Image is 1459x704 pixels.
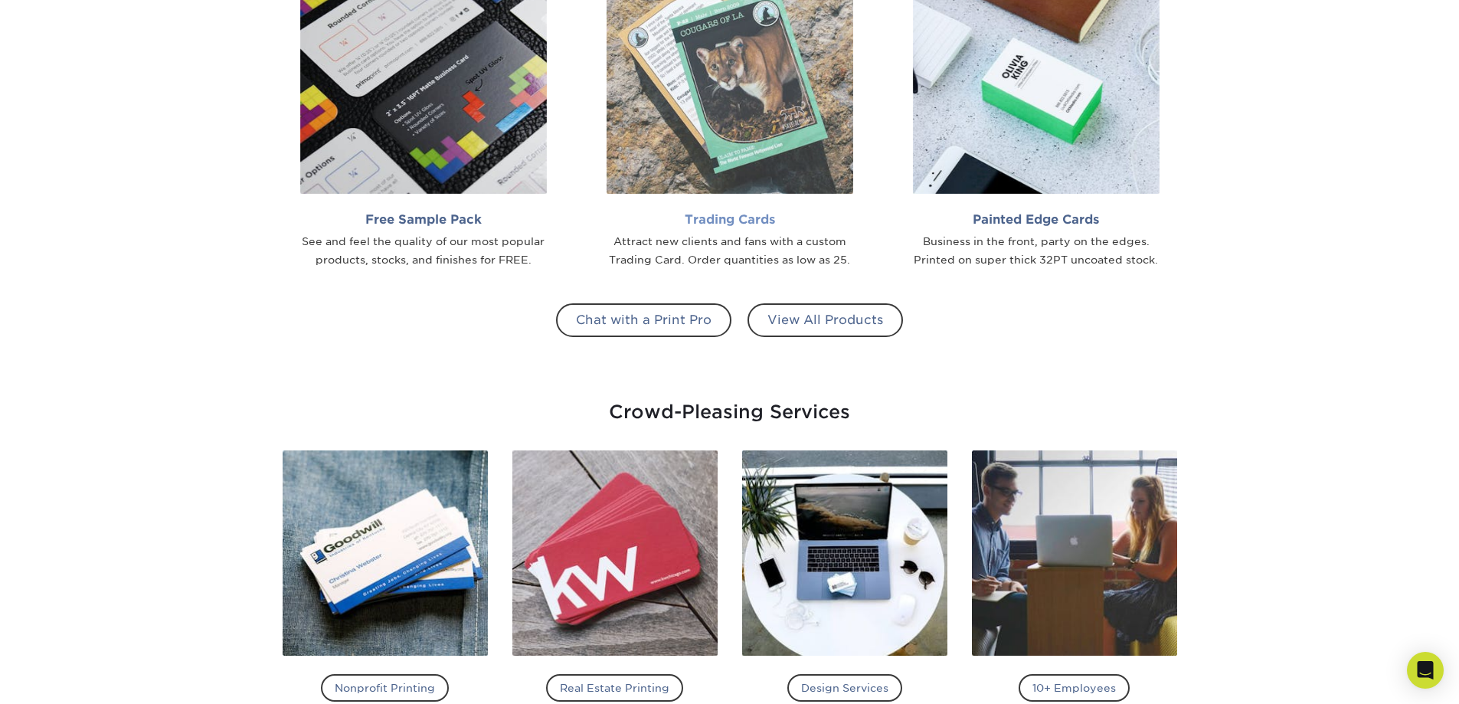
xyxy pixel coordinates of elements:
img: Design Services [742,450,947,656]
h4: 10+ Employees [1019,674,1130,702]
h2: Trading Cards [607,212,853,227]
div: Business in the front, party on the edges. Printed on super thick 32PT uncoated stock. [913,233,1160,270]
div: Attract new clients and fans with a custom Trading Card. Order quantities as low as 25. [607,233,853,270]
a: Chat with a Print Pro [556,303,731,337]
div: Open Intercom Messenger [1407,652,1444,689]
h4: Design Services [787,674,902,702]
h4: Nonprofit Printing [321,674,449,702]
div: Crowd-Pleasing Services [282,386,1178,426]
h2: Free Sample Pack [300,212,547,227]
h4: Real Estate Printing [546,674,683,702]
div: See and feel the quality of our most popular products, stocks, and finishes for FREE. [300,233,547,270]
iframe: Google Customer Reviews [4,657,130,699]
img: Nonprofit Printing [283,450,488,656]
img: 10+ Employees [972,450,1177,656]
h2: Painted Edge Cards [913,212,1160,227]
a: View All Products [747,303,903,337]
img: Real Estate Printing [512,450,718,656]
